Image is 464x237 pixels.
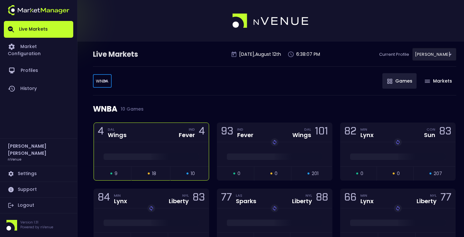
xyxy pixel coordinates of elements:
div: IND [237,127,253,132]
div: IND [189,127,195,132]
div: DAL [304,127,311,132]
div: 66 [344,193,357,204]
div: 93 [221,126,233,138]
div: Fever [237,132,253,138]
a: Live Markets [4,21,73,38]
div: Wings [108,132,126,138]
p: Current Profile [379,51,409,58]
div: DAL [108,127,126,132]
div: 84 [98,193,110,204]
div: Liberty [417,198,437,204]
p: Powered by nVenue [20,225,53,230]
img: replayImg [272,140,277,145]
a: History [4,80,73,98]
div: Wings [292,132,311,138]
span: 9 [115,170,117,177]
a: Settings [4,166,73,182]
a: Logout [4,198,73,213]
div: Sparks [236,198,256,204]
p: [DATE] , August 12 th [239,51,281,58]
a: Market Configuration [4,38,73,62]
button: Games [382,73,417,89]
div: NYL [430,193,437,198]
h3: nVenue [8,157,21,162]
div: 83 [193,193,205,204]
div: 83 [439,126,451,138]
img: logo [8,5,69,15]
div: NYL [306,193,312,198]
div: Lynx [114,198,127,204]
img: gameIcon [387,79,392,84]
button: Markets [420,73,456,89]
a: Support [4,182,73,197]
div: 4 [98,126,104,138]
div: 77 [440,193,451,204]
div: Version 1.31Powered by nVenue [4,220,73,231]
div: [PERSON_NAME] [93,74,112,88]
div: Lynx [360,132,374,138]
span: 0 [275,170,277,177]
span: 201 [312,170,318,177]
span: 0 [397,170,400,177]
img: replayImg [395,140,400,145]
div: Fever [179,132,195,138]
div: CON [427,127,435,132]
div: Lynx [360,198,374,204]
div: 4 [199,126,205,138]
div: MIN [360,193,374,198]
div: 88 [316,193,328,204]
span: 207 [434,170,442,177]
div: Live Markets [93,49,172,60]
span: 10 Games [117,106,144,112]
div: 77 [221,193,232,204]
div: Sun [424,132,435,138]
img: logo [232,14,309,28]
div: WNBA [93,95,456,123]
span: 18 [152,170,156,177]
p: Version 1.31 [20,220,53,225]
div: 82 [344,126,357,138]
div: 101 [315,126,328,138]
a: Profiles [4,62,73,80]
p: 6:38:07 PM [296,51,320,58]
img: gameIcon [425,80,430,83]
div: NYL [182,193,189,198]
div: [PERSON_NAME] [412,48,456,61]
div: MIN [114,193,127,198]
div: LAS [236,193,256,198]
img: replayImg [149,206,154,211]
h2: [PERSON_NAME] [PERSON_NAME] [8,143,69,157]
div: Liberty [169,198,189,204]
span: 0 [360,170,363,177]
img: replayImg [272,206,277,211]
div: Liberty [292,198,312,204]
img: replayImg [395,206,400,211]
div: MIN [360,127,374,132]
span: 0 [237,170,240,177]
span: 10 [191,170,195,177]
